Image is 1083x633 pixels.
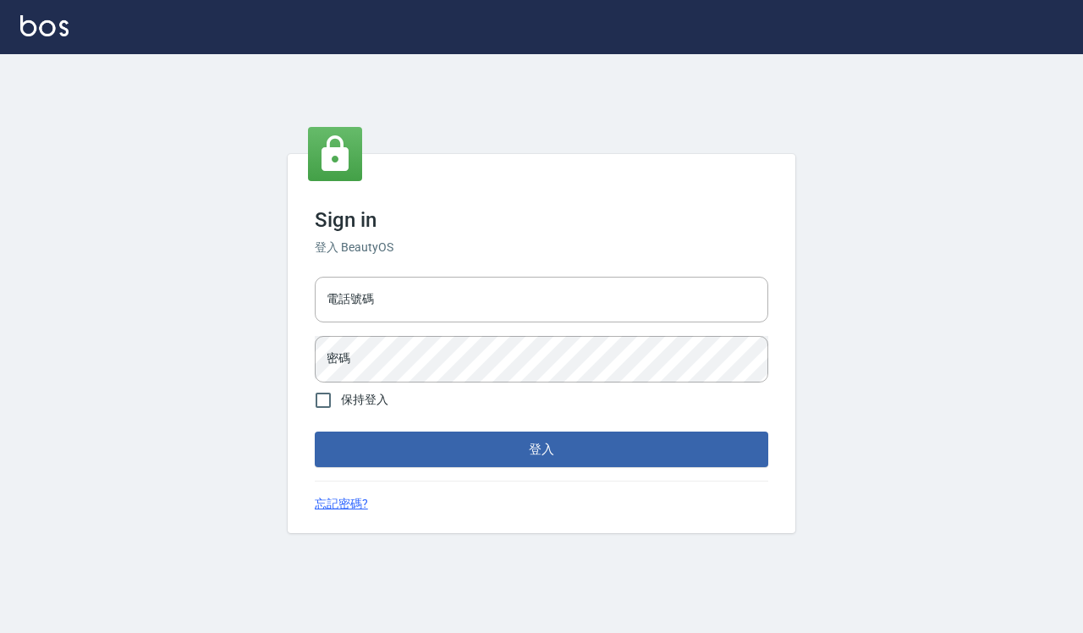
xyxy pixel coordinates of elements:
[20,15,69,36] img: Logo
[315,208,768,232] h3: Sign in
[341,391,388,409] span: 保持登入
[315,432,768,467] button: 登入
[315,495,368,513] a: 忘記密碼?
[315,239,768,256] h6: 登入 BeautyOS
